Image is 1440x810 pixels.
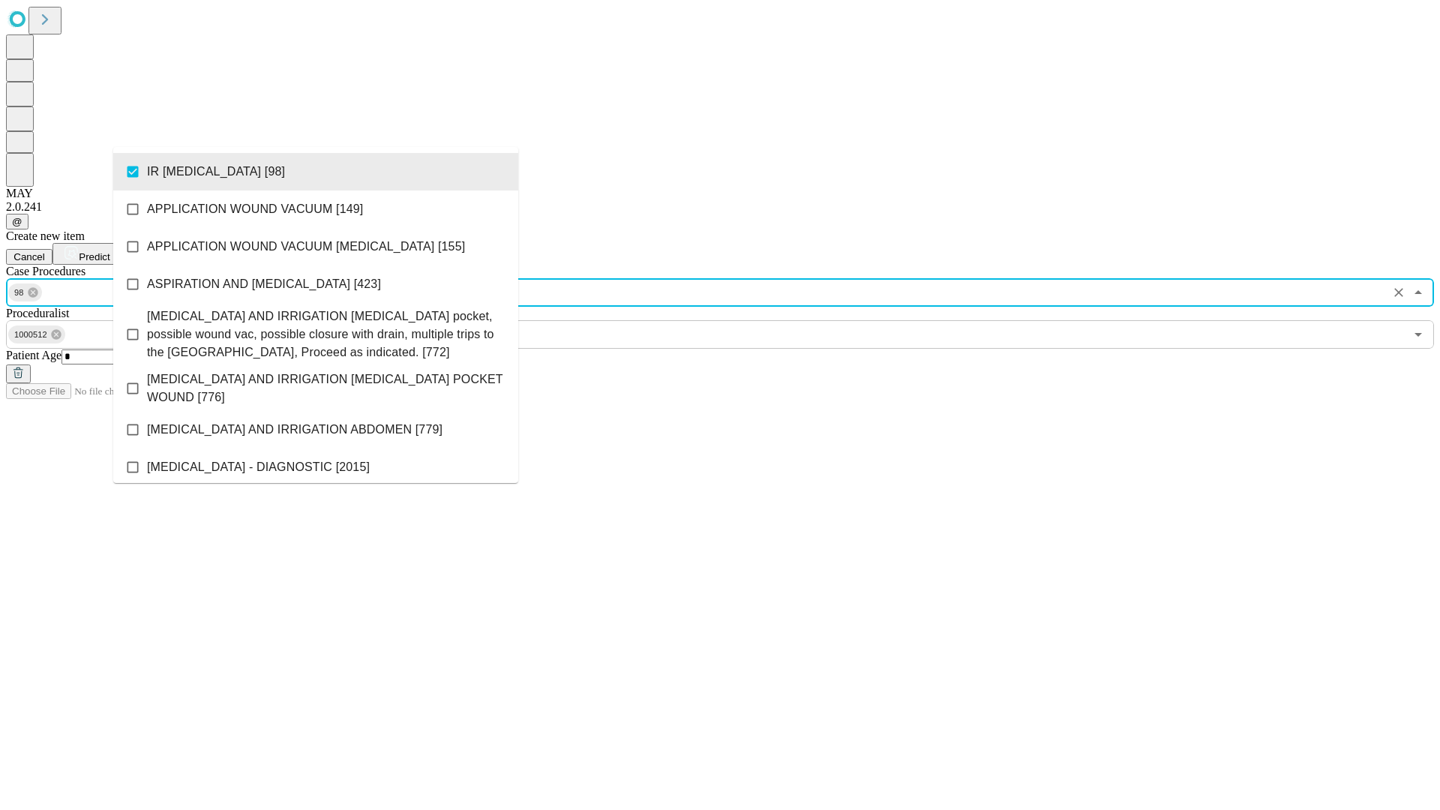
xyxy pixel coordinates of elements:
[147,275,381,293] span: ASPIRATION AND [MEDICAL_DATA] [423]
[6,229,85,242] span: Create new item
[79,251,109,262] span: Predict
[147,200,363,218] span: APPLICATION WOUND VACUUM [149]
[8,326,53,343] span: 1000512
[6,249,52,265] button: Cancel
[13,251,45,262] span: Cancel
[147,458,370,476] span: [MEDICAL_DATA] - DIAGNOSTIC [2015]
[147,163,285,181] span: IR [MEDICAL_DATA] [98]
[8,284,30,301] span: 98
[147,370,506,406] span: [MEDICAL_DATA] AND IRRIGATION [MEDICAL_DATA] POCKET WOUND [776]
[52,243,121,265] button: Predict
[8,325,65,343] div: 1000512
[147,421,442,439] span: [MEDICAL_DATA] AND IRRIGATION ABDOMEN [779]
[8,283,42,301] div: 98
[6,265,85,277] span: Scheduled Procedure
[12,216,22,227] span: @
[1388,282,1409,303] button: Clear
[6,307,69,319] span: Proceduralist
[6,187,1434,200] div: MAY
[147,307,506,361] span: [MEDICAL_DATA] AND IRRIGATION [MEDICAL_DATA] pocket, possible wound vac, possible closure with dr...
[6,214,28,229] button: @
[147,238,465,256] span: APPLICATION WOUND VACUUM [MEDICAL_DATA] [155]
[1408,324,1429,345] button: Open
[6,200,1434,214] div: 2.0.241
[1408,282,1429,303] button: Close
[6,349,61,361] span: Patient Age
